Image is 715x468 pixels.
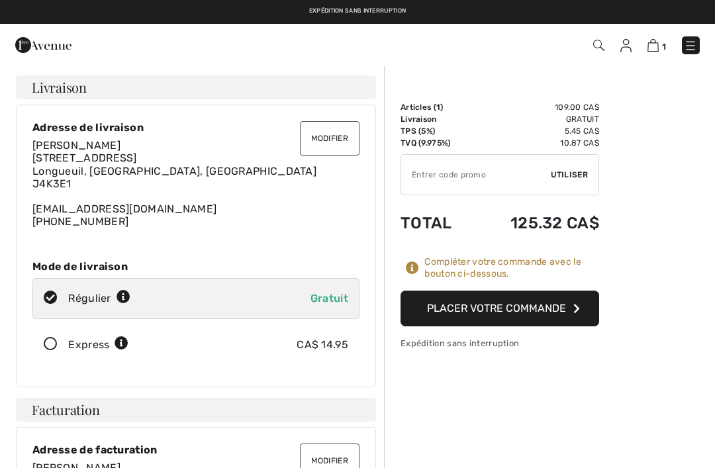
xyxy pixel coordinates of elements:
td: TPS (5%) [401,125,473,137]
td: Total [401,201,473,246]
div: Adresse de facturation [32,444,359,456]
td: 125.32 CA$ [473,201,599,246]
img: Recherche [593,40,604,51]
img: Mes infos [620,39,632,52]
span: Utiliser [551,169,588,181]
td: 10.87 CA$ [473,137,599,149]
span: Gratuit [310,292,348,304]
div: [EMAIL_ADDRESS][DOMAIN_NAME] [32,139,359,228]
div: Express [68,337,128,353]
img: Panier d'achat [647,39,659,52]
button: Modifier [300,121,359,156]
div: Régulier [68,291,130,306]
a: [PHONE_NUMBER] [32,215,128,228]
img: 1ère Avenue [15,32,71,58]
td: TVQ (9.975%) [401,137,473,149]
span: 1 [662,42,666,52]
div: Mode de livraison [32,260,359,273]
img: Menu [684,39,697,52]
span: [STREET_ADDRESS] Longueuil, [GEOGRAPHIC_DATA], [GEOGRAPHIC_DATA] J4K3E1 [32,152,316,189]
div: CA$ 14.95 [297,337,348,353]
div: Expédition sans interruption [401,337,599,350]
div: Compléter votre commande avec le bouton ci-dessous. [424,256,599,280]
input: Code promo [401,155,551,195]
span: Livraison [32,81,87,94]
td: Livraison [401,113,473,125]
span: Facturation [32,403,100,416]
a: 1 [647,37,666,53]
td: 109.00 CA$ [473,101,599,113]
div: Adresse de livraison [32,121,359,134]
span: 1 [436,103,440,112]
a: 1ère Avenue [15,38,71,50]
td: Articles ( ) [401,101,473,113]
td: Gratuit [473,113,599,125]
button: Placer votre commande [401,291,599,326]
span: [PERSON_NAME] [32,139,120,152]
td: 5.45 CA$ [473,125,599,137]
